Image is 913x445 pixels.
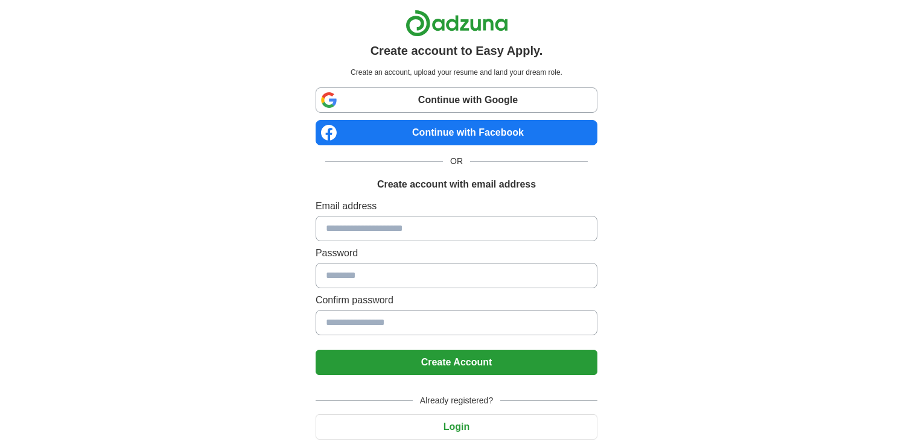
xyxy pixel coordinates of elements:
[413,394,500,407] span: Already registered?
[316,350,597,375] button: Create Account
[316,293,597,308] label: Confirm password
[371,42,543,60] h1: Create account to Easy Apply.
[316,199,597,213] label: Email address
[316,414,597,440] button: Login
[316,421,597,432] a: Login
[316,87,597,113] a: Continue with Google
[443,155,470,168] span: OR
[406,10,508,37] img: Adzuna logo
[316,246,597,260] label: Password
[316,120,597,145] a: Continue with Facebook
[377,177,536,192] h1: Create account with email address
[318,67,595,78] p: Create an account, upload your resume and land your dream role.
